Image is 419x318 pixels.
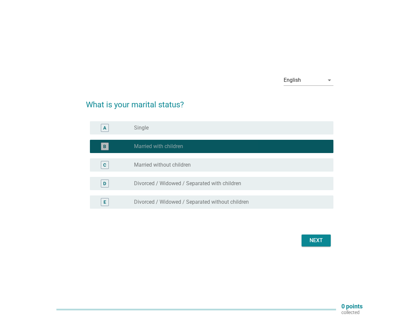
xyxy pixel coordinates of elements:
label: Married with children [134,143,183,150]
h2: What is your marital status? [86,92,333,111]
label: Divorced / Widowed / Separated with children [134,180,241,187]
label: Married without children [134,162,191,168]
div: Next [307,237,325,244]
p: 0 points [341,303,363,309]
div: B [103,143,106,150]
div: E [104,199,106,206]
div: D [103,180,106,187]
label: Single [134,125,149,131]
p: collected [341,309,363,315]
i: arrow_drop_down [325,76,333,84]
div: A [103,125,106,132]
label: Divorced / Widowed / Separated without children [134,199,249,205]
div: English [284,77,301,83]
div: C [103,162,106,169]
button: Next [302,235,331,246]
